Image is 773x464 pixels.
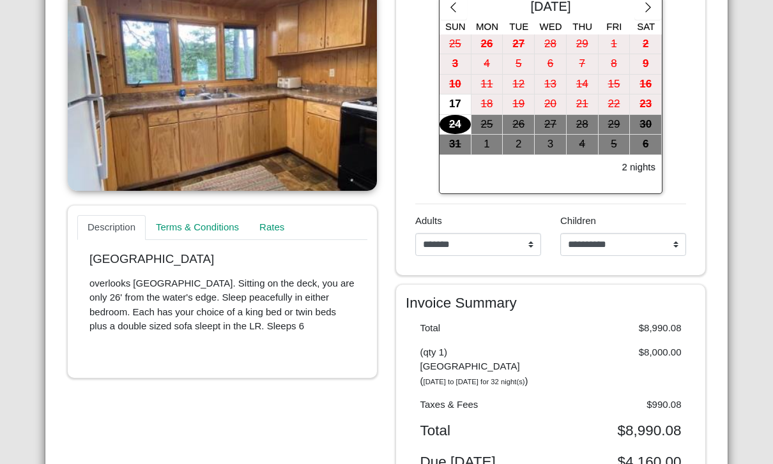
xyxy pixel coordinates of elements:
div: 5 [503,54,534,74]
div: 7 [567,54,598,74]
span: Children [560,215,596,226]
div: 26 [471,34,503,54]
div: 25 [440,34,471,54]
button: 4 [567,135,599,155]
span: Tue [509,21,528,32]
button: 3 [535,135,567,155]
span: Wed [540,21,562,32]
button: 25 [440,34,471,55]
div: 17 [440,94,471,114]
button: 6 [535,54,567,75]
span: Sat [637,21,655,32]
button: 29 [567,34,599,55]
span: Thu [572,21,592,32]
div: 6 [630,135,661,154]
div: 29 [567,34,598,54]
div: 4 [471,54,503,74]
div: 2 [630,34,661,54]
div: 8 [599,54,630,74]
h4: Invoice Summary [406,294,696,311]
div: Taxes & Fees [411,398,551,412]
div: 26 [503,115,534,135]
button: 2 [503,135,535,155]
button: 20 [535,94,567,115]
div: 12 [503,75,534,94]
button: 30 [630,115,662,135]
span: Mon [476,21,498,32]
div: 6 [535,54,566,74]
div: Total [411,422,551,439]
button: 6 [630,135,662,155]
button: 19 [503,94,535,115]
button: 8 [599,54,631,75]
button: 2 [630,34,662,55]
div: 22 [599,94,630,114]
a: Description [77,215,146,241]
button: 13 [535,75,567,95]
button: 5 [599,135,631,155]
div: 28 [535,34,566,54]
a: Rates [249,215,295,241]
div: 18 [471,94,503,114]
p: [GEOGRAPHIC_DATA] [89,252,355,267]
button: 4 [471,54,503,75]
button: 27 [535,115,567,135]
button: 26 [471,34,503,55]
button: 28 [567,115,599,135]
button: 29 [599,115,631,135]
button: 18 [471,94,503,115]
button: 21 [567,94,599,115]
button: 10 [440,75,471,95]
p: overlooks [GEOGRAPHIC_DATA]. Sitting on the deck, you are only 26' from the water's edge. Sleep p... [89,276,355,334]
button: 24 [440,115,471,135]
div: $990.08 [551,398,691,412]
div: Total [411,321,551,336]
button: 14 [567,75,599,95]
i: [DATE] to [DATE] for 32 night(s) [424,378,525,385]
button: 3 [440,54,471,75]
button: 28 [535,34,567,55]
div: 30 [630,115,661,135]
span: Fri [606,21,622,32]
button: 15 [599,75,631,95]
div: 1 [599,34,630,54]
div: 19 [503,94,534,114]
button: 23 [630,94,662,115]
div: $8,990.08 [551,321,691,336]
button: 27 [503,34,535,55]
button: 9 [630,54,662,75]
div: 20 [535,94,566,114]
a: Terms & Conditions [146,215,249,241]
button: 1 [471,135,503,155]
button: 11 [471,75,503,95]
svg: chevron right [642,1,654,13]
div: 25 [471,115,503,135]
button: 7 [567,54,599,75]
div: (qty 1) [GEOGRAPHIC_DATA] ( ) [411,345,551,389]
span: Sun [445,21,466,32]
svg: chevron left [447,1,459,13]
div: 23 [630,94,661,114]
button: 1 [599,34,631,55]
button: 31 [440,135,471,155]
button: 17 [440,94,471,115]
button: 22 [599,94,631,115]
div: 16 [630,75,661,94]
button: 16 [630,75,662,95]
div: $8,990.08 [551,422,691,439]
